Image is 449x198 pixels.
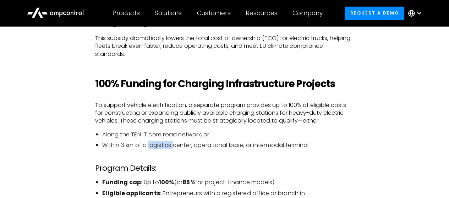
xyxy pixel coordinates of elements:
strong: 100% [159,178,174,186]
div: Company [292,9,323,17]
strong: Funding cap [102,178,141,186]
li: : Up to (or for project-finance models) [102,178,354,186]
p: To support vehicle electrification, a separate program provides up to 100% of eligible costs for ... [95,101,354,125]
h3: Program Details: [95,163,354,172]
div: Solutions [155,9,182,17]
a: Request a demo [345,6,404,19]
div: Resources [246,9,278,17]
li: Within 3 km of a logistics center, operational base, or intermodal terminal [102,141,354,149]
div: Customers [197,9,231,17]
strong: Eligible applicants [102,189,160,197]
strong: 100% Funding for Charging Infrastructure Projects [95,77,335,90]
li: Along the TEN-T core road network, or [102,130,354,138]
p: This subsidy dramatically lowers the total cost of ownership (TCO) for electric trucks, helping f... [95,34,354,58]
strong: 85% [182,178,195,186]
div: Products [113,9,140,17]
